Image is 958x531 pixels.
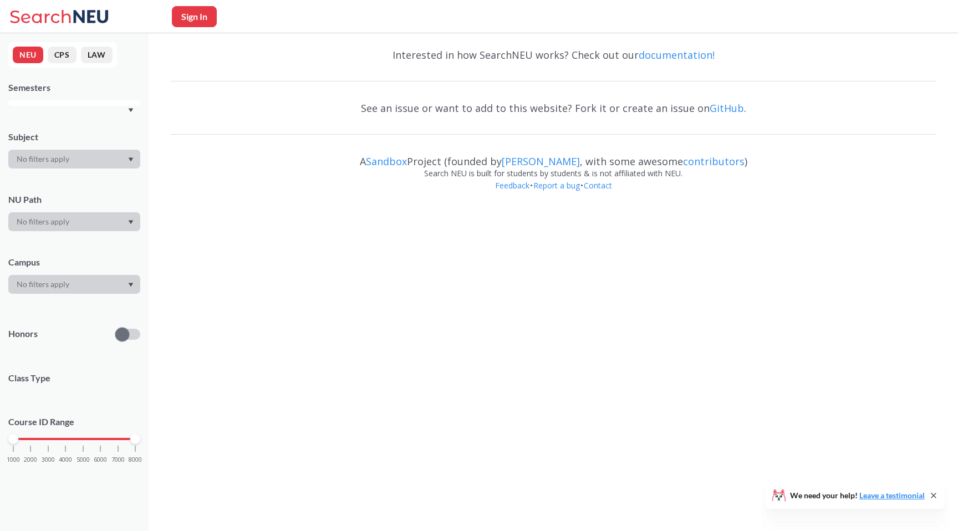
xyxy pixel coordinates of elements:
a: documentation! [639,48,715,62]
div: Semesters [8,81,140,94]
svg: Dropdown arrow [128,157,134,162]
span: We need your help! [790,492,925,499]
span: 1000 [7,457,20,463]
p: Honors [8,328,38,340]
div: See an issue or want to add to this website? Fork it or create an issue on . [171,92,936,124]
svg: Dropdown arrow [128,220,134,224]
a: GitHub [710,101,744,115]
button: LAW [81,47,113,63]
a: Leave a testimonial [859,491,925,500]
div: Dropdown arrow [8,275,140,294]
svg: Dropdown arrow [128,283,134,287]
div: Dropdown arrow [8,212,140,231]
span: Class Type [8,372,140,384]
span: 7000 [111,457,125,463]
a: Contact [583,180,613,191]
svg: Dropdown arrow [128,108,134,113]
span: 2000 [24,457,37,463]
span: 8000 [129,457,142,463]
div: • • [171,180,936,208]
a: contributors [683,155,745,168]
div: Dropdown arrow [8,150,140,169]
span: 3000 [42,457,55,463]
a: Sandbox [366,155,407,168]
span: 5000 [77,457,90,463]
a: Report a bug [533,180,580,191]
div: Subject [8,131,140,143]
button: Sign In [172,6,217,27]
div: Campus [8,256,140,268]
div: A Project (founded by , with some awesome ) [171,145,936,167]
div: NU Path [8,193,140,206]
button: CPS [48,47,77,63]
a: [PERSON_NAME] [502,155,580,168]
span: 4000 [59,457,72,463]
p: Course ID Range [8,416,140,428]
a: Feedback [495,180,530,191]
div: Interested in how SearchNEU works? Check out our [171,39,936,71]
button: NEU [13,47,43,63]
span: 6000 [94,457,107,463]
div: Search NEU is built for students by students & is not affiliated with NEU. [171,167,936,180]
